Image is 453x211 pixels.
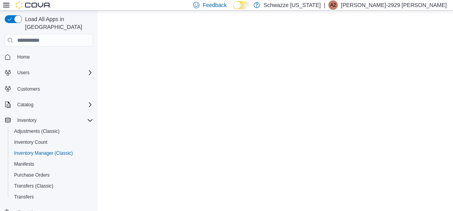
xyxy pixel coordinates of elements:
[341,0,447,10] p: [PERSON_NAME]-2929 [PERSON_NAME]
[14,68,93,77] span: Users
[328,0,338,10] div: Adrian-2929 Telles
[14,128,60,134] span: Adjustments (Classic)
[8,137,96,148] button: Inventory Count
[11,170,53,180] a: Purchase Orders
[14,183,53,189] span: Transfers (Classic)
[11,192,37,202] a: Transfers
[17,117,36,123] span: Inventory
[11,127,93,136] span: Adjustments (Classic)
[14,52,33,62] a: Home
[14,172,50,178] span: Purchase Orders
[2,99,96,110] button: Catalog
[233,1,250,9] input: Dark Mode
[203,1,226,9] span: Feedback
[2,67,96,78] button: Users
[17,70,29,76] span: Users
[11,138,93,147] span: Inventory Count
[11,159,93,169] span: Manifests
[14,161,34,167] span: Manifests
[14,68,33,77] button: Users
[2,51,96,63] button: Home
[14,84,43,94] a: Customers
[11,138,51,147] a: Inventory Count
[22,15,93,31] span: Load All Apps in [GEOGRAPHIC_DATA]
[324,0,325,10] p: |
[2,83,96,94] button: Customers
[8,148,96,159] button: Inventory Manager (Classic)
[14,100,36,109] button: Catalog
[14,150,73,156] span: Inventory Manager (Classic)
[11,159,37,169] a: Manifests
[14,84,93,93] span: Customers
[17,86,40,92] span: Customers
[8,159,96,170] button: Manifests
[14,52,93,62] span: Home
[11,148,76,158] a: Inventory Manager (Classic)
[14,194,34,200] span: Transfers
[14,139,47,145] span: Inventory Count
[14,116,93,125] span: Inventory
[17,54,30,60] span: Home
[11,181,56,191] a: Transfers (Classic)
[8,191,96,202] button: Transfers
[14,116,40,125] button: Inventory
[330,0,336,10] span: A2
[264,0,321,10] p: Schwazze [US_STATE]
[11,127,63,136] a: Adjustments (Classic)
[8,181,96,191] button: Transfers (Classic)
[11,148,93,158] span: Inventory Manager (Classic)
[8,126,96,137] button: Adjustments (Classic)
[11,181,93,191] span: Transfers (Classic)
[11,192,93,202] span: Transfers
[14,100,93,109] span: Catalog
[17,102,33,108] span: Catalog
[2,115,96,126] button: Inventory
[8,170,96,181] button: Purchase Orders
[11,170,93,180] span: Purchase Orders
[16,1,51,9] img: Cova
